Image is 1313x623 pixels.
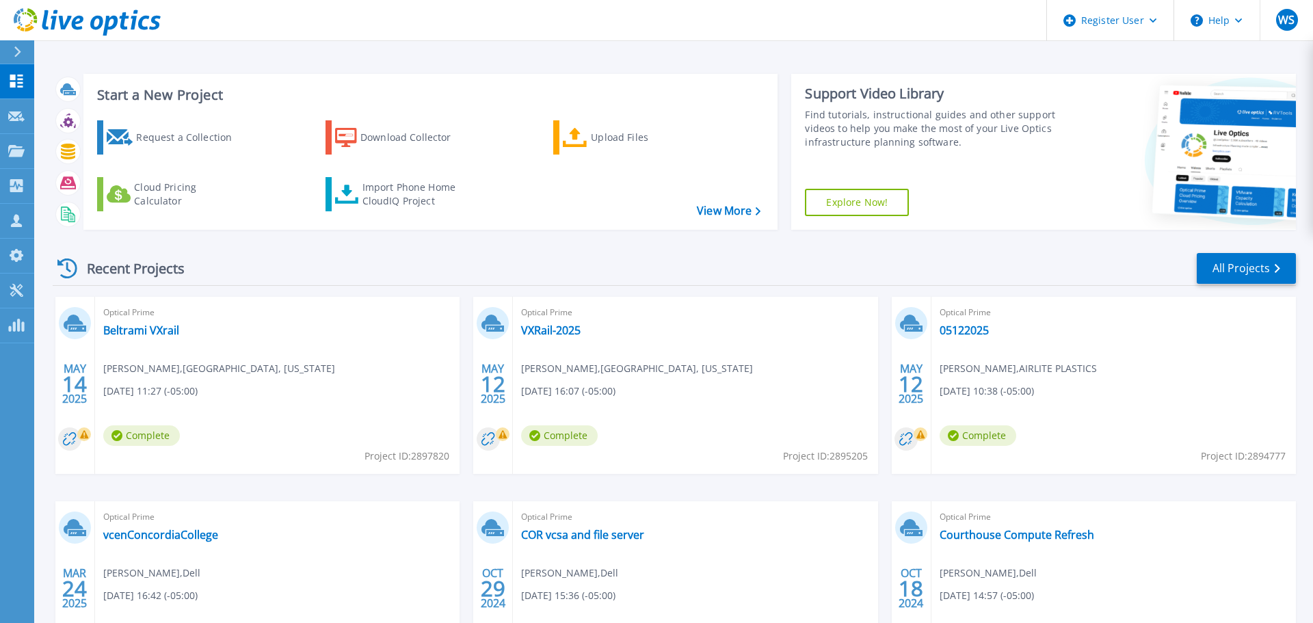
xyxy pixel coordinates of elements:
[805,189,909,216] a: Explore Now!
[103,305,451,320] span: Optical Prime
[521,588,615,603] span: [DATE] 15:36 (-05:00)
[326,120,478,155] a: Download Collector
[521,384,615,399] span: [DATE] 16:07 (-05:00)
[1201,449,1286,464] span: Project ID: 2894777
[783,449,868,464] span: Project ID: 2895205
[103,509,451,525] span: Optical Prime
[940,323,989,337] a: 05122025
[940,566,1037,581] span: [PERSON_NAME] , Dell
[103,384,198,399] span: [DATE] 11:27 (-05:00)
[899,583,923,594] span: 18
[1278,14,1295,25] span: WS
[481,583,505,594] span: 29
[553,120,706,155] a: Upload Files
[521,509,869,525] span: Optical Prime
[362,181,469,208] div: Import Phone Home CloudIQ Project
[360,124,470,151] div: Download Collector
[521,361,753,376] span: [PERSON_NAME] , [GEOGRAPHIC_DATA], [US_STATE]
[940,588,1034,603] span: [DATE] 14:57 (-05:00)
[521,323,581,337] a: VXRail-2025
[481,378,505,390] span: 12
[940,305,1288,320] span: Optical Prime
[521,425,598,446] span: Complete
[521,566,618,581] span: [PERSON_NAME] , Dell
[103,588,198,603] span: [DATE] 16:42 (-05:00)
[940,509,1288,525] span: Optical Prime
[591,124,700,151] div: Upload Files
[103,566,200,581] span: [PERSON_NAME] , Dell
[480,359,506,409] div: MAY 2025
[805,85,1062,103] div: Support Video Library
[940,528,1094,542] a: Courthouse Compute Refresh
[97,177,250,211] a: Cloud Pricing Calculator
[62,564,88,613] div: MAR 2025
[940,361,1097,376] span: [PERSON_NAME] , AIRLITE PLASTICS
[134,181,243,208] div: Cloud Pricing Calculator
[521,305,869,320] span: Optical Prime
[103,425,180,446] span: Complete
[1197,253,1296,284] a: All Projects
[697,204,760,217] a: View More
[940,425,1016,446] span: Complete
[97,120,250,155] a: Request a Collection
[898,359,924,409] div: MAY 2025
[364,449,449,464] span: Project ID: 2897820
[62,583,87,594] span: 24
[136,124,246,151] div: Request a Collection
[53,252,203,285] div: Recent Projects
[480,564,506,613] div: OCT 2024
[97,88,760,103] h3: Start a New Project
[103,361,335,376] span: [PERSON_NAME] , [GEOGRAPHIC_DATA], [US_STATE]
[898,564,924,613] div: OCT 2024
[521,528,644,542] a: COR vcsa and file server
[103,323,179,337] a: Beltrami VXrail
[899,378,923,390] span: 12
[103,528,218,542] a: vcenConcordiaCollege
[805,108,1062,149] div: Find tutorials, instructional guides and other support videos to help you make the most of your L...
[62,359,88,409] div: MAY 2025
[940,384,1034,399] span: [DATE] 10:38 (-05:00)
[62,378,87,390] span: 14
